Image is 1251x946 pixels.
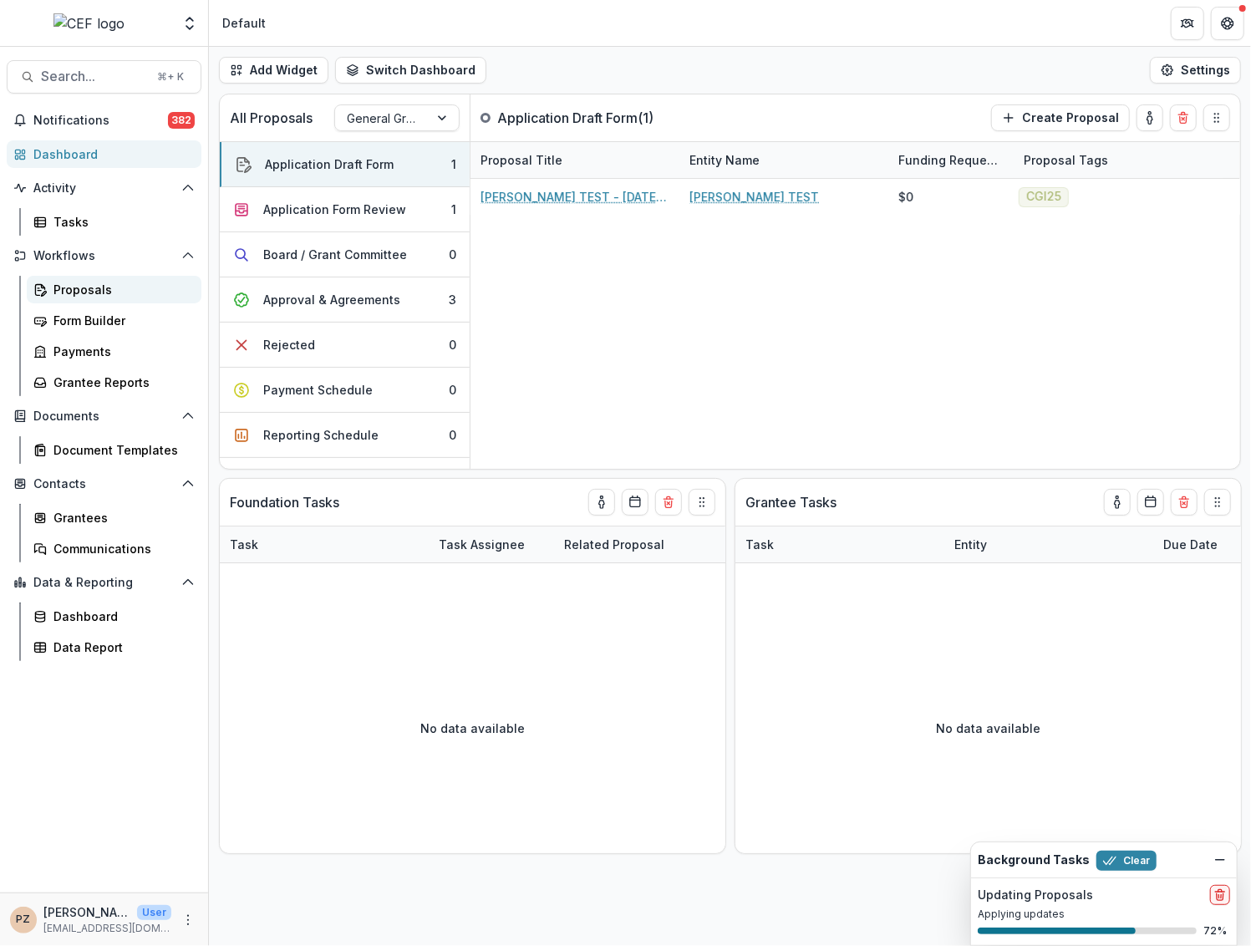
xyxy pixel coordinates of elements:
[33,576,175,590] span: Data & Reporting
[7,470,201,497] button: Open Contacts
[689,489,715,516] button: Drag
[220,526,429,562] div: Task
[429,536,535,553] div: Task Assignee
[33,181,175,196] span: Activity
[1137,489,1164,516] button: Calendar
[53,441,188,459] div: Document Templates
[17,914,31,925] div: Priscilla Zamora
[1153,536,1228,553] div: Due Date
[168,112,195,129] span: 382
[27,535,201,562] a: Communications
[1210,885,1230,905] button: delete
[470,142,679,178] div: Proposal Title
[1137,104,1163,131] button: toggle-assigned-to-me
[220,413,470,458] button: Reporting Schedule0
[745,492,837,512] p: Grantee Tasks
[220,232,470,277] button: Board / Grant Committee0
[429,526,554,562] div: Task Assignee
[1171,489,1198,516] button: Delete card
[220,368,470,413] button: Payment Schedule0
[178,7,201,40] button: Open entity switcher
[735,536,784,553] div: Task
[936,720,1040,737] p: No data available
[43,903,130,921] p: [PERSON_NAME]
[679,142,888,178] div: Entity Name
[991,104,1130,131] button: Create Proposal
[53,509,188,526] div: Grantees
[689,188,819,206] a: [PERSON_NAME] TEST
[449,291,456,308] div: 3
[27,603,201,630] a: Dashboard
[220,187,470,232] button: Application Form Review1
[27,633,201,661] a: Data Report
[470,151,572,169] div: Proposal Title
[1211,7,1244,40] button: Get Help
[888,142,1014,178] div: Funding Requested
[230,492,339,512] p: Foundation Tasks
[27,436,201,464] a: Document Templates
[53,638,188,656] div: Data Report
[7,242,201,269] button: Open Workflows
[7,107,201,134] button: Notifications382
[27,504,201,531] a: Grantees
[679,151,770,169] div: Entity Name
[944,526,1153,562] div: Entity
[263,336,315,353] div: Rejected
[451,201,456,218] div: 1
[497,108,653,128] p: Application Draft Form ( 1 )
[1170,104,1197,131] button: Delete card
[898,188,913,206] div: $0
[7,569,201,596] button: Open Data & Reporting
[1203,923,1230,938] p: 72 %
[978,853,1090,867] h2: Background Tasks
[554,526,763,562] div: Related Proposal
[220,536,268,553] div: Task
[7,60,201,94] button: Search...
[449,336,456,353] div: 0
[554,536,674,553] div: Related Proposal
[588,489,615,516] button: toggle-assigned-to-me
[27,369,201,396] a: Grantee Reports
[263,426,379,444] div: Reporting Schedule
[178,910,198,930] button: More
[335,57,486,84] button: Switch Dashboard
[27,307,201,334] a: Form Builder
[449,381,456,399] div: 0
[7,175,201,201] button: Open Activity
[978,888,1093,903] h2: Updating Proposals
[7,403,201,430] button: Open Documents
[53,13,125,33] img: CEF logo
[1014,151,1118,169] div: Proposal Tags
[7,140,201,168] a: Dashboard
[53,281,188,298] div: Proposals
[27,208,201,236] a: Tasks
[735,526,944,562] div: Task
[53,213,188,231] div: Tasks
[1150,57,1241,84] button: Settings
[33,249,175,263] span: Workflows
[1210,850,1230,870] button: Dismiss
[230,108,313,128] p: All Proposals
[263,381,373,399] div: Payment Schedule
[33,477,175,491] span: Contacts
[481,188,669,206] a: [PERSON_NAME] TEST - [DATE] - [DATE] Community Giving Initiative
[263,201,406,218] div: Application Form Review
[1171,7,1204,40] button: Partners
[449,246,456,263] div: 0
[154,68,187,86] div: ⌘ + K
[888,151,1014,169] div: Funding Requested
[1014,142,1223,178] div: Proposal Tags
[33,114,168,128] span: Notifications
[53,374,188,391] div: Grantee Reports
[216,11,272,35] nav: breadcrumb
[451,155,456,173] div: 1
[1203,104,1230,131] button: Drag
